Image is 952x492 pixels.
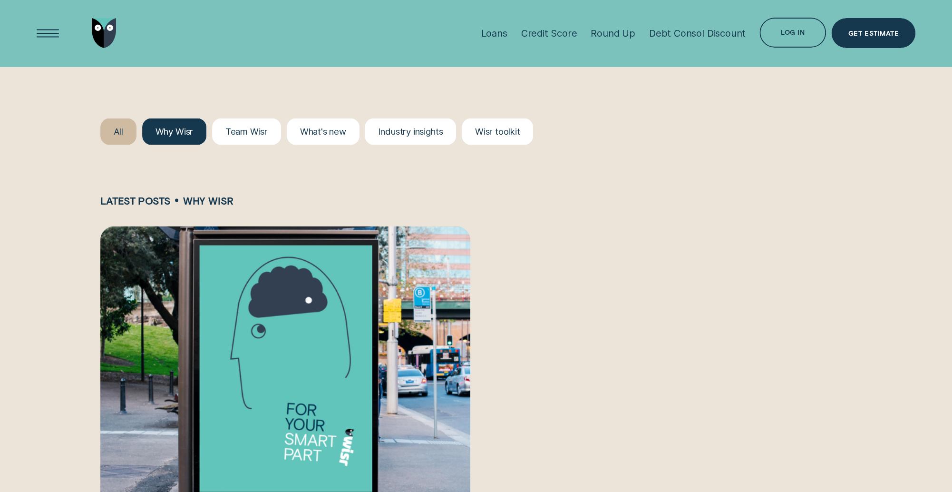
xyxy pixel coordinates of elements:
button: Industry insights [365,118,456,145]
button: Log in [759,18,826,48]
button: Wisr toolkit [462,118,534,145]
button: Team Wisr [212,118,281,145]
span: Why Wisr [183,195,233,207]
div: Credit Score [521,28,577,39]
button: Open Menu [33,18,63,48]
div: Industry insights [378,126,443,137]
a: Get Estimate [831,18,915,48]
div: All [114,126,123,137]
div: Why Wisr [155,126,194,137]
div: What's new [300,126,346,137]
div: Round Up [591,28,635,39]
button: All [100,118,136,145]
button: Why Wisr [142,118,206,145]
div: Wisr toolkit [475,126,520,137]
span: Latest Posts [100,195,171,207]
div: Team Wisr [225,126,268,137]
button: What's new [287,118,359,145]
div: Debt Consol Discount [649,28,746,39]
img: Wisr [92,18,117,48]
div: Loans [481,28,507,39]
